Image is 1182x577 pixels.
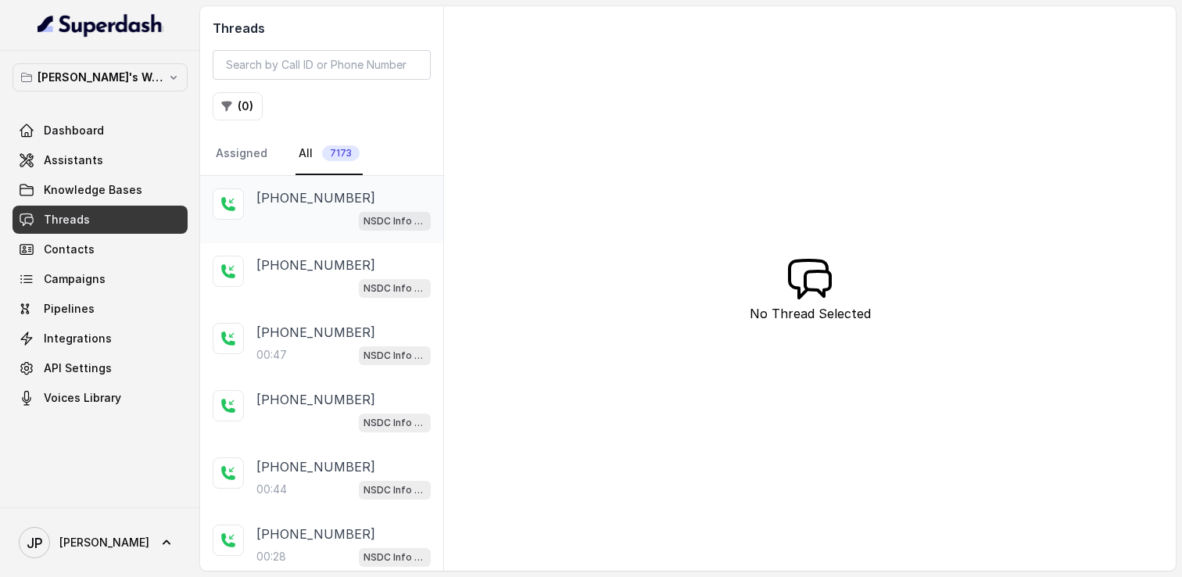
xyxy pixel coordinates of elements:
[213,133,270,175] a: Assigned
[13,63,188,91] button: [PERSON_NAME]'s Workspace
[256,188,375,207] p: [PHONE_NUMBER]
[364,550,426,565] p: NSDC Info collector
[256,525,375,543] p: [PHONE_NUMBER]
[13,235,188,263] a: Contacts
[213,19,431,38] h2: Threads
[364,415,426,431] p: NSDC Info collector
[256,347,287,363] p: 00:47
[44,182,142,198] span: Knowledge Bases
[27,535,43,551] text: JP
[256,482,287,497] p: 00:44
[44,123,104,138] span: Dashboard
[256,457,375,476] p: [PHONE_NUMBER]
[256,390,375,409] p: [PHONE_NUMBER]
[13,176,188,204] a: Knowledge Bases
[44,331,112,346] span: Integrations
[44,242,95,257] span: Contacts
[44,360,112,376] span: API Settings
[44,271,106,287] span: Campaigns
[364,213,426,229] p: NSDC Info collector
[38,13,163,38] img: light.svg
[13,384,188,412] a: Voices Library
[364,348,426,364] p: NSDC Info collector
[44,152,103,168] span: Assistants
[44,301,95,317] span: Pipelines
[364,281,426,296] p: NSDC Info collector
[13,265,188,293] a: Campaigns
[256,256,375,274] p: [PHONE_NUMBER]
[213,133,431,175] nav: Tabs
[322,145,360,161] span: 7173
[256,323,375,342] p: [PHONE_NUMBER]
[213,92,263,120] button: (0)
[13,116,188,145] a: Dashboard
[13,146,188,174] a: Assistants
[750,304,871,323] p: No Thread Selected
[44,390,121,406] span: Voices Library
[256,549,286,564] p: 00:28
[364,482,426,498] p: NSDC Info collector
[13,521,188,564] a: [PERSON_NAME]
[38,68,163,87] p: [PERSON_NAME]'s Workspace
[13,295,188,323] a: Pipelines
[295,133,363,175] a: All7173
[13,206,188,234] a: Threads
[59,535,149,550] span: [PERSON_NAME]
[13,354,188,382] a: API Settings
[13,324,188,353] a: Integrations
[44,212,90,228] span: Threads
[213,50,431,80] input: Search by Call ID or Phone Number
